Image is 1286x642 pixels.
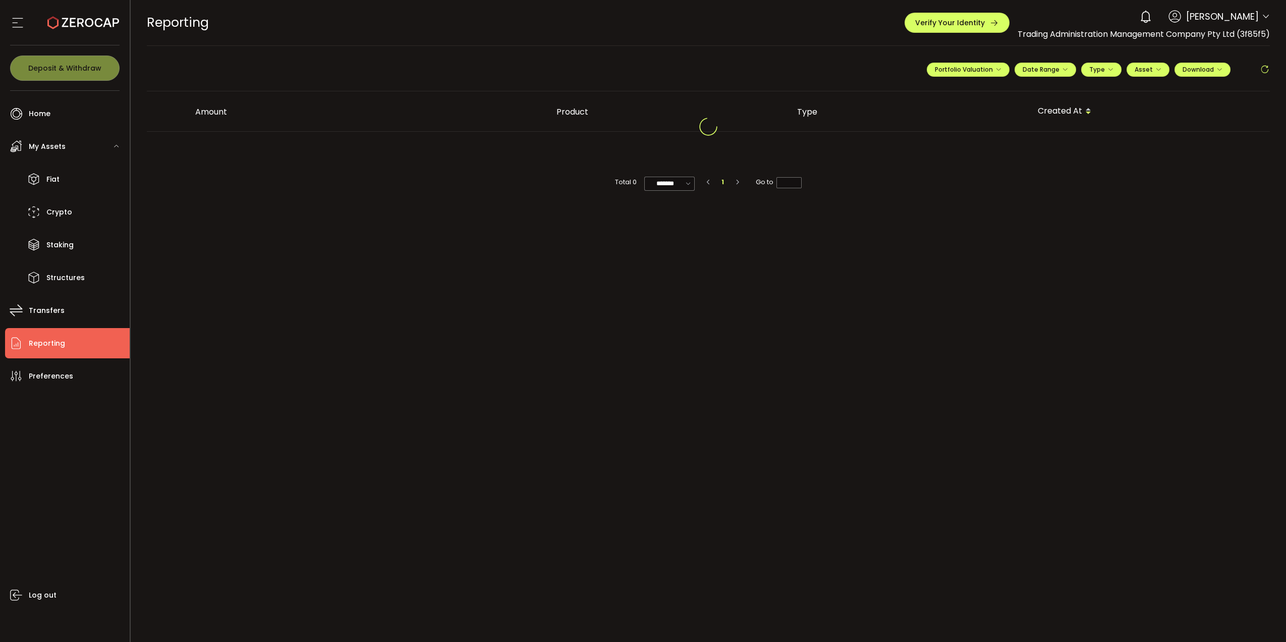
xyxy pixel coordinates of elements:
[1183,65,1222,74] span: Download
[1089,65,1113,74] span: Type
[1127,63,1169,77] button: Asset
[905,13,1010,33] button: Verify Your Identity
[29,139,66,154] span: My Assets
[1135,65,1153,74] span: Asset
[28,65,101,72] span: Deposit & Withdraw
[29,369,73,384] span: Preferences
[46,238,74,252] span: Staking
[1081,63,1122,77] button: Type
[1023,65,1068,74] span: Date Range
[10,56,120,81] button: Deposit & Withdraw
[1018,28,1270,40] span: Trading Administration Management Company Pty Ltd (3f85f5)
[615,177,637,188] span: Total 0
[29,303,65,318] span: Transfers
[29,336,65,351] span: Reporting
[46,271,85,285] span: Structures
[935,65,1001,74] span: Portfolio Valuation
[717,177,729,188] li: 1
[756,177,802,188] span: Go to
[1186,10,1259,23] span: [PERSON_NAME]
[1015,63,1076,77] button: Date Range
[147,14,209,31] span: Reporting
[915,19,985,26] span: Verify Your Identity
[29,106,50,121] span: Home
[1175,63,1231,77] button: Download
[46,172,60,187] span: Fiat
[927,63,1010,77] button: Portfolio Valuation
[46,205,72,220] span: Crypto
[29,588,57,603] span: Log out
